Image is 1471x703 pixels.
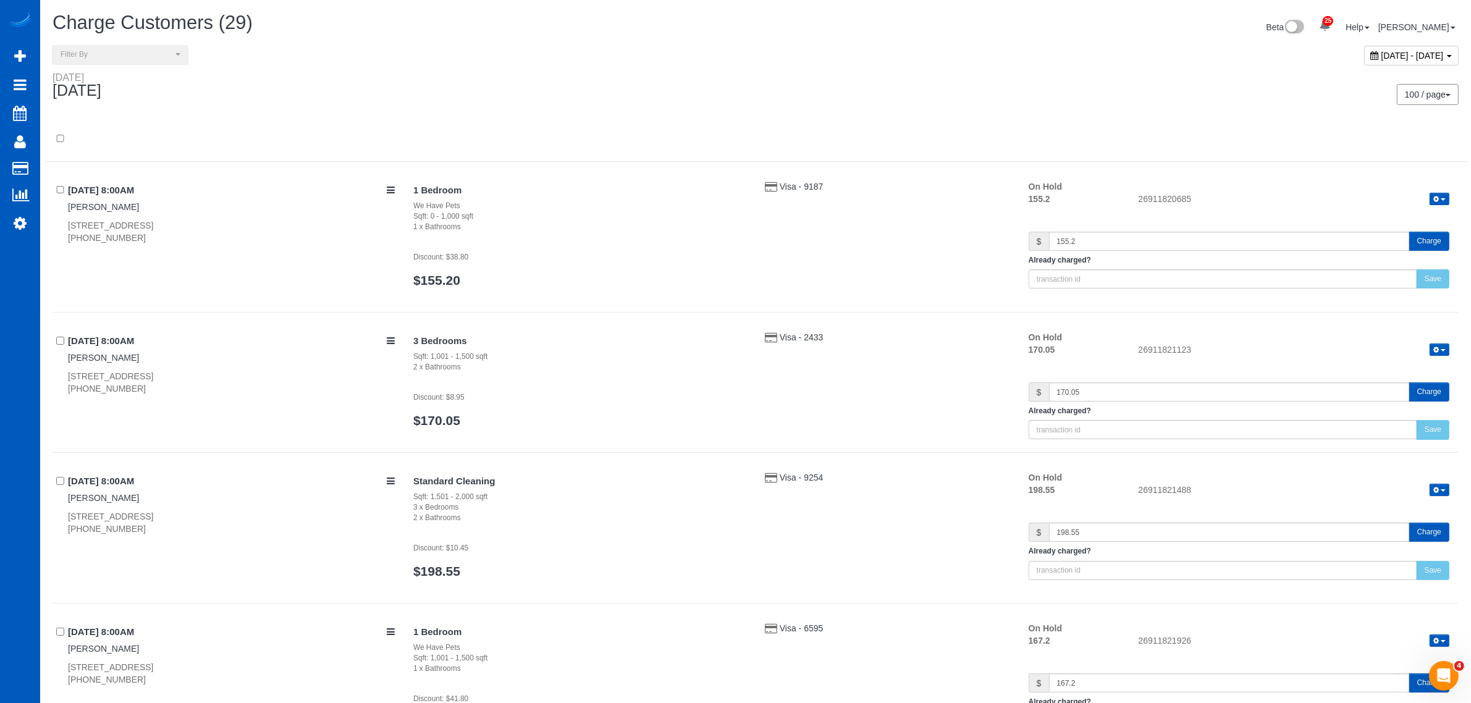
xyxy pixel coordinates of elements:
h4: [DATE] 8:00AM [68,185,395,196]
h4: 3 Bedrooms [413,336,746,347]
div: 26911821488 [1129,484,1459,499]
button: Charge [1409,382,1449,402]
input: transaction id [1029,561,1417,580]
a: [PERSON_NAME] [68,202,139,212]
a: $198.55 [413,564,460,578]
div: Sqft: 1,501 - 2,000 sqft [413,492,746,502]
iframe: Intercom live chat [1429,661,1459,691]
h5: Already charged? [1029,256,1449,264]
a: [PERSON_NAME] [68,493,139,503]
div: [DATE] [53,72,101,82]
span: 25 [1323,16,1333,26]
h4: 1 Bedroom [413,185,746,196]
div: 26911820685 [1129,193,1459,208]
small: Discount: $38.80 [413,253,468,261]
span: $ [1029,232,1049,251]
div: 2 x Bathrooms [413,362,746,373]
div: Sqft: 0 - 1,000 sqft [413,211,746,222]
a: [PERSON_NAME] [68,353,139,363]
div: Sqft: 1,001 - 1,500 sqft [413,653,746,663]
a: Visa - 9187 [780,182,824,192]
div: [STREET_ADDRESS] [PHONE_NUMBER] [68,510,395,535]
strong: On Hold [1029,332,1062,342]
a: Visa - 2433 [780,332,824,342]
nav: Pagination navigation [1397,84,1459,105]
span: 4 [1454,661,1464,671]
h4: 1 Bedroom [413,627,746,638]
span: $ [1029,523,1049,542]
button: Charge [1409,673,1449,692]
a: $155.20 [413,273,460,287]
button: Filter By [53,45,188,64]
small: Discount: $8.95 [413,393,465,402]
div: [STREET_ADDRESS] [PHONE_NUMBER] [68,219,395,244]
span: [DATE] - [DATE] [1381,51,1444,61]
h5: Already charged? [1029,407,1449,415]
input: transaction id [1029,269,1417,288]
div: Sqft: 1,001 - 1,500 sqft [413,351,746,362]
img: Automaid Logo [7,12,32,30]
h4: [DATE] 8:00AM [68,336,395,347]
a: 25 [1313,12,1337,40]
a: Visa - 9254 [780,473,824,482]
button: 100 / page [1397,84,1459,105]
small: Discount: $41.80 [413,694,468,703]
div: [DATE] [53,72,114,99]
strong: 155.2 [1029,194,1050,204]
strong: 167.2 [1029,636,1050,646]
div: [STREET_ADDRESS] [PHONE_NUMBER] [68,370,395,395]
div: We Have Pets [413,201,746,211]
input: transaction id [1029,420,1417,439]
span: Charge Customers (29) [53,12,253,33]
strong: On Hold [1029,623,1062,633]
div: We Have Pets [413,642,746,653]
span: $ [1029,382,1049,402]
div: 26911821123 [1129,343,1459,358]
div: 1 x Bathrooms [413,222,746,232]
div: 1 x Bathrooms [413,663,746,674]
button: Charge [1409,232,1449,251]
span: $ [1029,673,1049,692]
a: [PERSON_NAME] [68,644,139,654]
div: 2 x Bathrooms [413,513,746,523]
a: [PERSON_NAME] [1378,22,1456,32]
img: New interface [1284,20,1304,36]
small: Discount: $10.45 [413,544,468,552]
a: Beta [1267,22,1305,32]
h5: Already charged? [1029,547,1449,555]
a: $170.05 [413,413,460,427]
a: Visa - 6595 [780,623,824,633]
div: 26911821926 [1129,634,1459,649]
strong: On Hold [1029,182,1062,192]
h4: [DATE] 8:00AM [68,627,395,638]
div: 3 x Bedrooms [413,502,746,513]
strong: On Hold [1029,473,1062,482]
h4: [DATE] 8:00AM [68,476,395,487]
div: [STREET_ADDRESS] [PHONE_NUMBER] [68,661,395,686]
a: Help [1346,22,1370,32]
strong: 170.05 [1029,345,1055,355]
strong: 198.55 [1029,485,1055,495]
button: Charge [1409,523,1449,542]
span: Filter By [61,49,172,60]
h4: Standard Cleaning [413,476,746,487]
